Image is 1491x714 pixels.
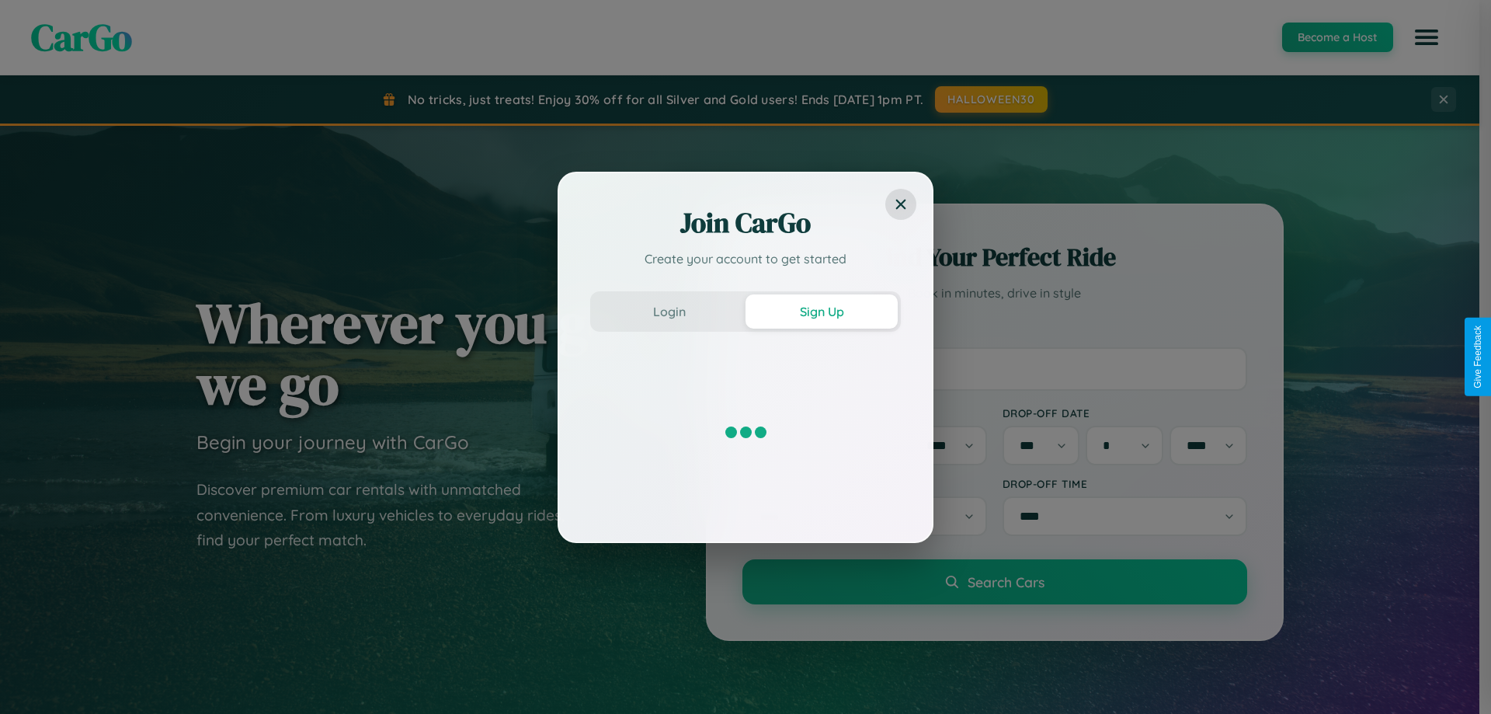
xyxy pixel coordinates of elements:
button: Login [593,294,745,329]
iframe: Intercom live chat [16,661,53,698]
p: Create your account to get started [590,249,901,268]
div: Give Feedback [1472,326,1483,388]
h2: Join CarGo [590,204,901,242]
button: Sign Up [745,294,898,329]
